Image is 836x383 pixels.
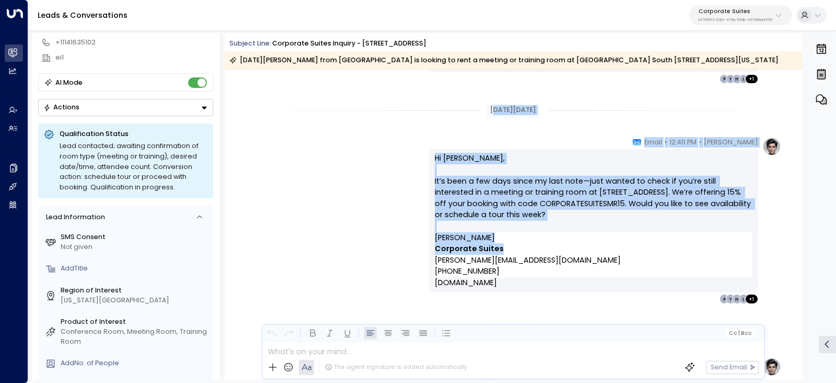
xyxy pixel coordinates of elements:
div: Corporate Suites Inquiry - [STREET_ADDRESS] [272,39,426,49]
label: Product of Interest [61,317,210,327]
p: Corporate Suites [699,8,772,15]
div: + 1 [745,74,758,84]
div: H [732,294,741,303]
div: L [739,74,748,84]
div: P [719,294,729,303]
label: SMS Consent [61,232,210,242]
div: Not given [61,242,210,252]
button: Corporate Suitesbf700612-62b1-479a-83db-a4f3d9aa0159 [689,6,792,25]
label: Region of Interest [61,286,210,296]
a: [PERSON_NAME][EMAIL_ADDRESS][DOMAIN_NAME] [435,255,621,266]
button: Actions [38,99,213,116]
div: H [732,74,741,84]
a: Leads & Conversations [38,10,127,20]
div: Lead Information [42,212,104,222]
span: • [699,137,702,148]
a: [DOMAIN_NAME] [435,277,497,289]
span: [PERSON_NAME] [704,137,758,148]
div: Y [726,74,735,84]
div: Lead contacted; awaiting confirmation of room type (meeting or training), desired date/time, atte... [60,141,207,193]
button: Undo [265,327,278,340]
strong: Corporate Suites [435,243,504,254]
div: The agent signature is added automatically [325,363,467,371]
div: Actions [43,103,79,111]
p: bf700612-62b1-479a-83db-a4f3d9aa0159 [699,18,772,22]
button: Cc|Bcc [725,329,756,338]
button: Redo [283,327,296,340]
div: L [739,294,748,303]
span: • [665,137,667,148]
div: AddTitle [61,264,210,274]
div: Button group with a nested menu [38,99,213,116]
div: [DATE][DATE] [486,104,540,117]
span: [PHONE_NUMBER] [435,266,500,277]
div: [US_STATE][GEOGRAPHIC_DATA] [61,296,210,306]
div: [DATE], [DATE] [485,324,541,337]
span: 12:40 PM [669,137,696,148]
div: AddNo. of People [61,358,210,368]
span: | [738,330,740,336]
p: Qualification Status [60,129,207,139]
div: +11141635102 [55,38,213,48]
span: [PERSON_NAME] [435,232,495,244]
p: Hi [PERSON_NAME], It’s been a few days since my last note—just wanted to check if you’re still in... [435,153,752,232]
div: ei1 [55,53,213,63]
div: Conference Room, Meeting Room, Training Room [61,327,210,347]
div: AI Mode [55,77,83,88]
img: profile-logo.png [762,137,781,156]
span: Email [644,137,662,148]
img: profile-logo.png [762,357,781,376]
span: Subject Line: [229,39,271,48]
div: P [719,74,729,84]
span: Cc Bcc [728,330,752,336]
div: [DATE][PERSON_NAME] from [GEOGRAPHIC_DATA] is looking to rent a meeting or training room at [GEOG... [229,55,779,65]
div: Y [726,294,735,303]
div: + 1 [745,294,758,303]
